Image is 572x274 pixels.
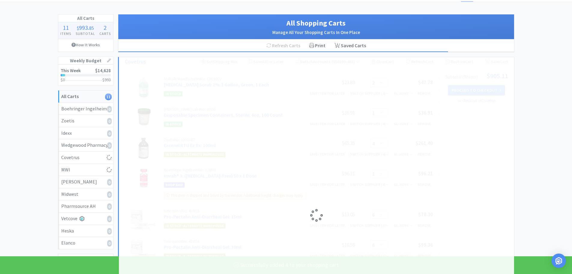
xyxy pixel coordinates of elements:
[58,139,113,152] a: Wedgewood Pharmacy0
[124,29,508,36] h2: Manage All Your Shopping Carts In One Place
[107,106,112,112] i: 0
[61,141,110,149] div: Wedgewood Pharmacy
[107,179,112,186] i: 0
[58,200,113,213] a: Pharmsource AH0
[107,118,112,125] i: 0
[107,203,112,210] i: 0
[58,103,113,115] a: Boehringer Ingelheim0
[77,25,79,31] span: $
[61,105,110,113] div: Boehringer Ingelheim
[58,213,113,225] a: Vetcove0
[61,215,110,223] div: Vetcove
[61,117,110,125] div: Zoetis
[107,191,112,198] i: 0
[124,17,508,29] h1: All Shopping Carts
[58,225,113,237] a: Heska0
[61,68,81,73] h2: This Week
[102,78,111,82] h3: $
[61,202,110,210] div: Pharmsource AH
[58,14,113,22] h1: All Carts
[73,31,97,36] h4: Subtotal
[107,240,112,247] i: 0
[61,227,110,235] div: Heska
[61,178,110,186] div: [PERSON_NAME]
[105,94,112,100] i: 11
[58,65,113,85] a: This Week$14,628$0$993
[61,166,110,174] div: MWI
[89,25,94,31] span: 85
[61,93,79,99] strong: All Carts
[58,176,113,188] a: [PERSON_NAME]0
[58,91,113,103] a: All Carts11
[330,39,371,52] a: Saved Carts
[61,77,65,82] span: $0
[262,39,305,52] div: Refresh Carts
[58,57,113,65] h1: Weekly Budget
[97,31,113,36] h4: Carts
[79,24,88,31] span: 993
[104,77,111,82] span: 993
[95,68,111,73] span: $14,628
[63,24,69,31] span: 11
[58,188,113,201] a: Midwest0
[61,154,110,162] div: Covetrus
[58,254,113,273] a: Saved CartsView saved carts
[107,216,112,222] i: 0
[58,115,113,127] a: Zoetis0
[58,31,74,36] h4: Items
[305,39,330,52] div: Print
[107,130,112,137] i: 0
[107,228,112,235] i: 0
[61,129,110,137] div: Idexx
[58,164,113,176] a: MWI
[58,39,113,51] a: How It Works
[58,152,113,164] a: Covetrus
[73,25,97,31] div: .
[107,142,112,149] i: 0
[58,237,113,249] a: Elanco0
[552,254,566,268] div: Open Intercom Messenger
[58,127,113,140] a: Idexx0
[61,190,110,198] div: Midwest
[104,24,107,31] span: 2
[61,239,110,247] div: Elanco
